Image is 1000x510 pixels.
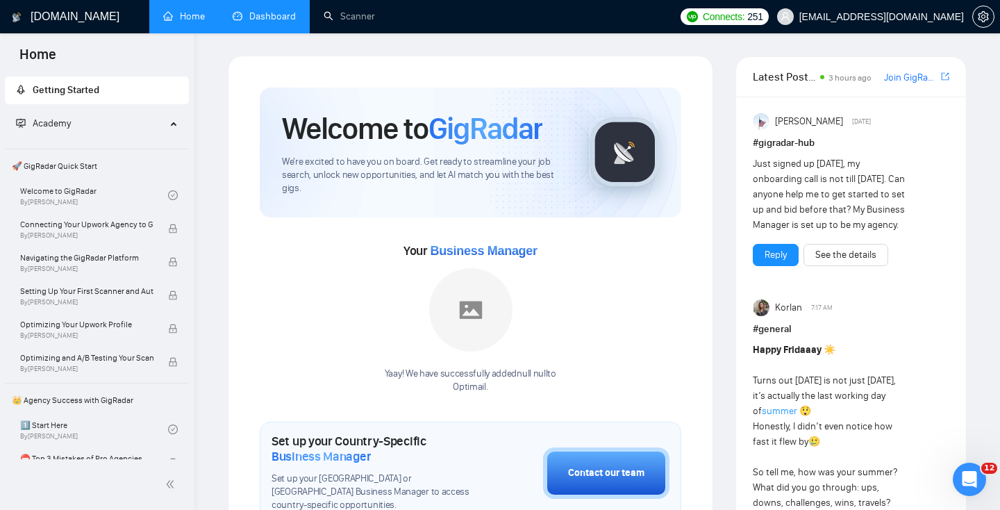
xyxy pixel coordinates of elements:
span: lock [168,324,178,334]
img: Korlan [753,299,770,316]
span: Your [403,243,537,258]
a: summer [762,405,797,417]
a: homeHome [163,10,205,22]
span: Business Manager [272,449,371,464]
button: setting [972,6,994,28]
h1: Welcome to [282,110,542,147]
button: Contact our team [543,447,669,499]
span: double-left [165,477,179,491]
span: 🥲 [808,436,820,447]
a: 1️⃣ Start HereBy[PERSON_NAME] [20,414,168,445]
span: export [941,71,949,82]
span: 251 [747,9,762,24]
span: Setting Up Your First Scanner and Auto-Bidder [20,284,153,298]
span: Latest Posts from the GigRadar Community [753,68,816,85]
iframe: Intercom live chat [953,463,986,496]
h1: Set up your Country-Specific [272,434,474,464]
span: Home [8,44,67,74]
div: Contact our team [568,466,644,481]
span: setting [973,11,994,22]
span: 👑 Agency Success with GigRadar [6,386,187,414]
a: Welcome to GigRadarBy[PERSON_NAME] [20,180,168,211]
span: ☀️ [824,344,835,356]
span: lock [168,257,178,267]
span: By [PERSON_NAME] [20,365,153,373]
span: lock [168,290,178,300]
span: Getting Started [33,84,99,96]
p: Optimail . [385,381,556,394]
span: ⛔ Top 3 Mistakes of Pro Agencies [20,452,153,466]
span: user [781,12,790,22]
a: Reply [765,247,787,263]
a: dashboardDashboard [233,10,296,22]
span: By [PERSON_NAME] [20,331,153,340]
img: logo [12,6,22,28]
img: Anisuzzaman Khan [753,113,770,130]
span: Optimizing and A/B Testing Your Scanner for Better Results [20,351,153,365]
span: 3 hours ago [828,73,872,83]
span: Academy [16,117,71,129]
span: 😲 [799,405,811,417]
h1: # gigradar-hub [753,135,949,151]
a: setting [972,11,994,22]
span: [PERSON_NAME] [775,114,843,129]
div: Just signed up [DATE], my onboarding call is not till [DATE]. Can anyone help me to get started t... [753,156,910,233]
span: [DATE] [852,115,871,128]
span: Korlan [775,300,802,315]
span: Connects: [703,9,744,24]
img: upwork-logo.png [687,11,698,22]
span: By [PERSON_NAME] [20,298,153,306]
span: 7:17 AM [811,302,833,314]
span: Navigating the GigRadar Platform [20,251,153,265]
a: searchScanner [324,10,375,22]
a: Join GigRadar Slack Community [884,70,938,85]
strong: Happy Fridaaay [753,344,822,356]
button: Reply [753,244,799,266]
span: fund-projection-screen [16,118,26,128]
span: Academy [33,117,71,129]
span: By [PERSON_NAME] [20,231,153,240]
span: check-circle [168,425,178,434]
span: Connecting Your Upwork Agency to GigRadar [20,217,153,231]
a: See the details [815,247,876,263]
li: Getting Started [5,76,189,104]
a: export [941,70,949,83]
span: check-circle [168,190,178,200]
span: By [PERSON_NAME] [20,265,153,273]
span: 🚀 GigRadar Quick Start [6,152,187,180]
div: Yaay! We have successfully added null null to [385,368,556,394]
h1: # general [753,322,949,337]
span: Business Manager [430,244,537,258]
span: lock [168,357,178,367]
img: placeholder.png [429,268,512,352]
span: lock [168,458,178,468]
span: 12 [981,463,997,474]
span: rocket [16,85,26,94]
button: See the details [803,244,888,266]
span: lock [168,224,178,233]
img: gigradar-logo.png [590,117,660,187]
span: Optimizing Your Upwork Profile [20,318,153,331]
span: We're excited to have you on board. Get ready to streamline your job search, unlock new opportuni... [282,156,567,195]
span: GigRadar [428,110,542,147]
